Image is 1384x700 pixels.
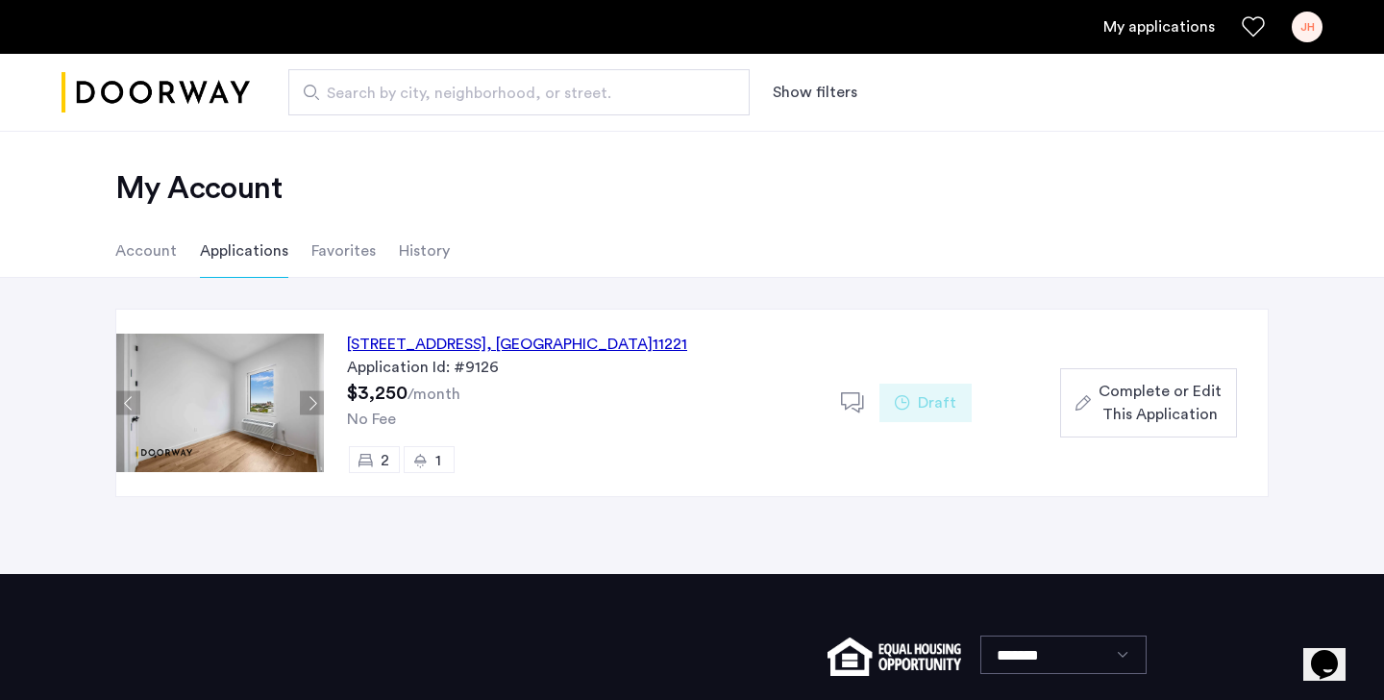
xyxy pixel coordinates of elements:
[980,636,1147,674] select: Language select
[347,356,818,379] div: Application Id: #9126
[1303,623,1365,681] iframe: chat widget
[62,57,250,129] a: Cazamio logo
[347,333,687,356] div: [STREET_ADDRESS] 11221
[486,337,653,352] span: , [GEOGRAPHIC_DATA]
[435,453,441,468] span: 1
[116,334,324,472] img: Apartment photo
[327,82,696,105] span: Search by city, neighborhood, or street.
[381,453,389,468] span: 2
[1099,380,1222,426] span: Complete or Edit This Application
[62,57,250,129] img: logo
[116,391,140,415] button: Previous apartment
[918,391,956,414] span: Draft
[115,169,1269,208] h2: My Account
[1060,368,1237,437] button: button
[408,387,460,402] sub: /month
[828,637,961,676] img: equal-housing.png
[1242,15,1265,38] a: Favorites
[311,224,376,278] li: Favorites
[300,391,324,415] button: Next apartment
[200,224,288,278] li: Applications
[1103,15,1215,38] a: My application
[399,224,450,278] li: History
[115,224,177,278] li: Account
[773,81,857,104] button: Show or hide filters
[347,412,396,427] span: No Fee
[347,384,408,403] span: $3,250
[1292,12,1322,42] div: JH
[288,69,750,115] input: Apartment Search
